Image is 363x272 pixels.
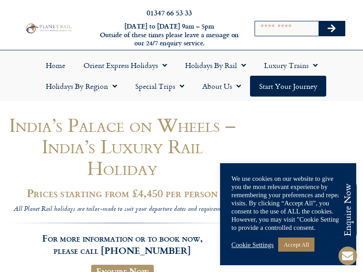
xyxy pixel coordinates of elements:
a: Start your Journey [250,76,326,97]
img: Planet Rail Train Holidays Logo [24,22,73,34]
nav: Menu [5,55,358,97]
h3: For more information or to book now, please call [PHONE_NUMBER] [8,223,237,256]
a: Accept All [278,238,314,252]
a: Holidays by Region [37,76,126,97]
a: 01347 66 53 33 [147,7,192,18]
a: Special Trips [126,76,193,97]
a: About Us [193,76,250,97]
h6: [DATE] to [DATE] 9am – 5pm Outside of these times please leave a message on our 24/7 enquiry serv... [99,22,240,48]
h2: Prices starting from £4,450 per person [8,187,237,199]
i: All Planet Rail holidays are tailor-made to suit your departure dates and requirements. [14,204,231,215]
a: Orient Express Holidays [74,55,176,76]
div: We use cookies on our website to give you the most relevant experience by remembering your prefer... [231,175,345,232]
a: Cookie Settings [231,241,274,249]
h1: India’s Palace on Wheels – India’s Luxury Rail Holiday [8,114,237,179]
button: Search [319,21,345,36]
a: Luxury Trains [255,55,327,76]
a: Home [37,55,74,76]
a: Holidays by Rail [176,55,255,76]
